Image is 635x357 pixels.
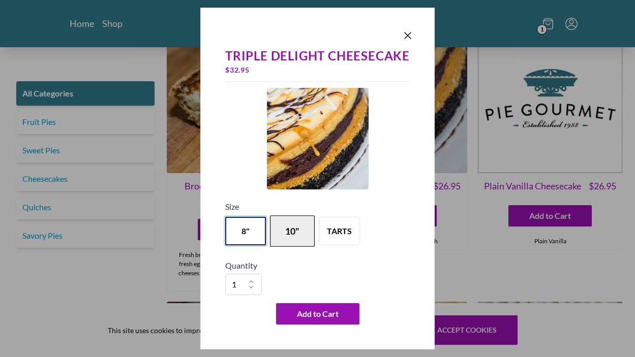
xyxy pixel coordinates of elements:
[225,201,410,213] h5: Size
[267,88,369,189] img: Product Image
[225,63,410,77] div: $ 32.95
[297,308,339,320] span: Add to Cart
[225,49,410,63] div: Triple Delight Cheesecake
[225,259,410,272] h5: Quantity
[270,215,315,247] button: Variant Swatch
[319,217,359,245] button: Variant Swatch
[276,303,359,324] button: Add to Cart
[402,29,414,42] button: Close panel
[267,88,369,192] a: Product Image
[225,217,266,245] button: Variant Swatch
